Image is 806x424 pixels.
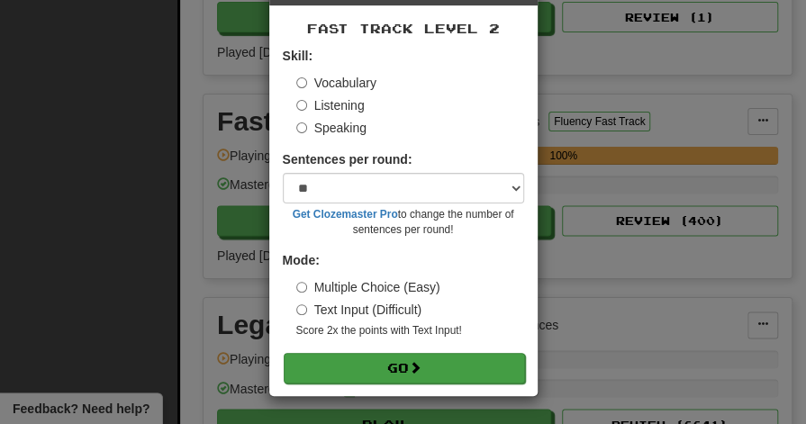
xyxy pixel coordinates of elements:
[296,304,307,315] input: Text Input (Difficult)
[296,122,307,133] input: Speaking
[283,207,524,238] small: to change the number of sentences per round!
[296,119,367,137] label: Speaking
[296,96,365,114] label: Listening
[296,77,307,88] input: Vocabulary
[283,49,312,63] strong: Skill:
[296,100,307,111] input: Listening
[284,353,525,383] button: Go
[296,282,307,293] input: Multiple Choice (Easy)
[283,150,412,168] label: Sentences per round:
[307,21,500,36] span: Fast Track Level 2
[296,323,524,338] small: Score 2x the points with Text Input !
[296,74,376,92] label: Vocabulary
[293,208,398,221] a: Get Clozemaster Pro
[296,301,422,319] label: Text Input (Difficult)
[283,253,320,267] strong: Mode:
[296,278,440,296] label: Multiple Choice (Easy)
